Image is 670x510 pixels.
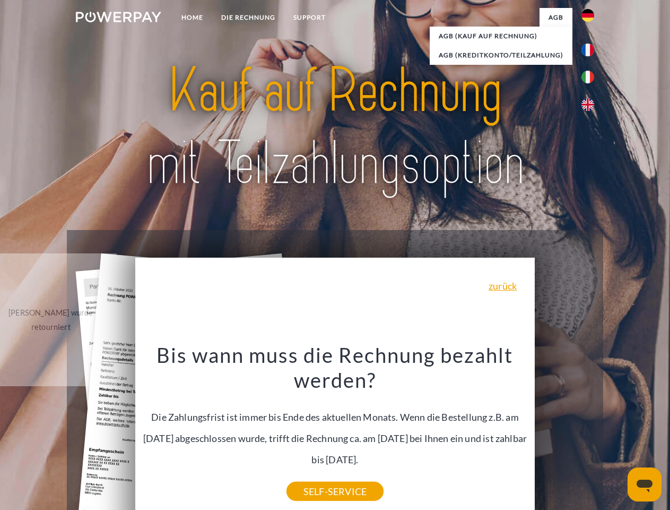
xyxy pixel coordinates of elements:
[76,12,161,22] img: logo-powerpay-white.svg
[212,8,284,27] a: DIE RECHNUNG
[430,46,572,65] a: AGB (Kreditkonto/Teilzahlung)
[540,8,572,27] a: agb
[581,71,594,83] img: it
[284,8,335,27] a: SUPPORT
[430,27,572,46] a: AGB (Kauf auf Rechnung)
[581,98,594,111] img: en
[142,342,529,491] div: Die Zahlungsfrist ist immer bis Ende des aktuellen Monats. Wenn die Bestellung z.B. am [DATE] abg...
[172,8,212,27] a: Home
[101,51,569,203] img: title-powerpay_de.svg
[581,44,594,56] img: fr
[142,342,529,393] h3: Bis wann muss die Rechnung bezahlt werden?
[628,467,662,501] iframe: Schaltfläche zum Öffnen des Messaging-Fensters
[489,281,517,291] a: zurück
[581,9,594,22] img: de
[286,482,384,501] a: SELF-SERVICE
